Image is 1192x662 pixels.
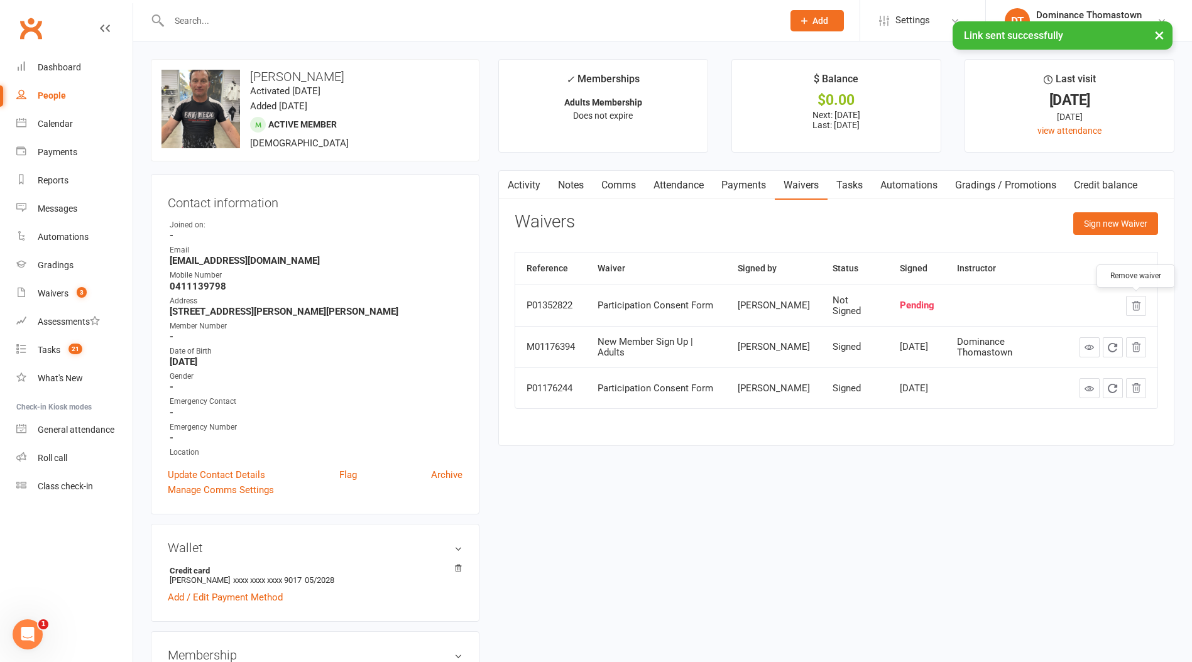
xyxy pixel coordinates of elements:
a: People [16,82,133,110]
div: [DATE] [900,342,934,352]
div: Gradings [38,260,74,270]
img: image1737535918.png [161,70,240,148]
a: Payments [713,171,775,200]
a: Activity [499,171,549,200]
a: Flag [339,467,357,482]
a: Attendance [645,171,713,200]
div: Messages [38,203,77,214]
a: Reports [16,166,133,195]
div: Mobile Number [170,269,462,281]
span: Settings [895,6,930,35]
div: Date of Birth [170,345,462,357]
a: Calendar [16,110,133,138]
a: Notes [549,171,593,200]
div: Emergency Number [170,421,462,433]
a: Manage Comms Settings [168,482,274,497]
a: Update Contact Details [168,467,265,482]
div: Participation Consent Form [598,383,715,394]
a: Waivers [775,171,828,200]
div: Signed [833,342,877,352]
div: Dashboard [38,62,81,72]
a: Payments [16,138,133,166]
div: Location [170,447,462,459]
th: Signed [889,252,946,285]
h3: Wallet [168,541,462,555]
div: [DATE] [976,110,1162,124]
div: Address [170,295,462,307]
h3: Waivers [515,212,575,232]
div: Calendar [38,119,73,129]
div: [PERSON_NAME] [738,342,810,352]
button: Sign new Waiver [1073,212,1158,235]
h3: Membership [168,648,462,662]
div: Participation Consent Form [598,300,715,311]
strong: - [170,230,462,241]
iframe: Intercom live chat [13,619,43,649]
div: Waivers [38,288,68,298]
strong: 0411139798 [170,281,462,292]
a: Automations [16,223,133,251]
th: Instructor [946,252,1068,285]
a: Tasks 21 [16,336,133,364]
span: Does not expire [573,111,633,121]
div: [DATE] [900,383,934,394]
a: What's New [16,364,133,393]
a: Class kiosk mode [16,472,133,501]
div: Signed [833,383,877,394]
div: Emergency Contact [170,396,462,408]
strong: Adults Membership [564,97,642,107]
a: Tasks [828,171,872,200]
span: xxxx xxxx xxxx 9017 [233,575,302,585]
a: Roll call [16,444,133,472]
a: Dashboard [16,53,133,82]
div: [PERSON_NAME] [738,383,810,394]
strong: - [170,331,462,342]
a: Gradings / Promotions [946,171,1065,200]
div: [DATE] [976,94,1162,107]
div: Joined on: [170,219,462,231]
th: Waiver [586,252,726,285]
div: Payments [38,147,77,157]
span: Active member [268,119,337,129]
a: Clubworx [15,13,46,44]
strong: [STREET_ADDRESS][PERSON_NAME][PERSON_NAME] [170,306,462,317]
div: $ Balance [814,71,858,94]
span: Add [812,16,828,26]
div: People [38,90,66,100]
li: [PERSON_NAME] [168,564,462,587]
button: × [1148,21,1171,48]
a: Comms [593,171,645,200]
p: Next: [DATE] Last: [DATE] [743,110,929,130]
div: Member Number [170,320,462,332]
div: New Member Sign Up | Adults [598,337,715,357]
div: Memberships [566,71,640,94]
strong: - [170,407,462,418]
div: $0.00 [743,94,929,107]
span: 21 [68,344,82,354]
div: Gender [170,371,462,383]
time: Added [DATE] [250,100,307,112]
a: Messages [16,195,133,223]
div: Not Signed [833,295,877,316]
span: 05/2028 [305,575,334,585]
a: Gradings [16,251,133,279]
div: Class check-in [38,481,93,491]
strong: [DATE] [170,356,462,367]
span: 1 [38,619,48,629]
div: P01176244 [527,383,575,394]
span: [DEMOGRAPHIC_DATA] [250,138,349,149]
div: Dominance Thomastown [1036,9,1157,21]
div: Roll call [38,453,67,463]
div: General attendance [38,425,114,435]
th: Signed by [726,252,821,285]
div: Last visit [1044,71,1096,94]
div: [PERSON_NAME] [738,300,810,311]
div: Pending [900,300,934,311]
a: view attendance [1037,126,1102,136]
div: Link sent successfully [953,21,1173,50]
a: Credit balance [1065,171,1146,200]
strong: - [170,381,462,393]
th: Status [821,252,889,285]
div: Dominance MMA Thomastown [1036,21,1157,32]
div: Assessments [38,317,100,327]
